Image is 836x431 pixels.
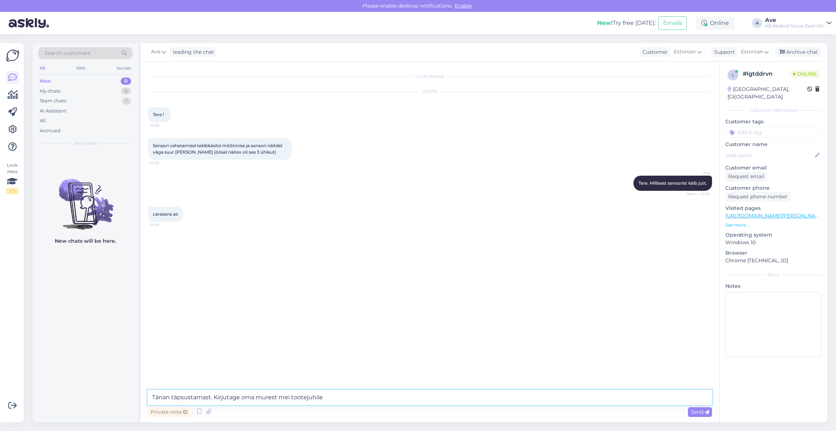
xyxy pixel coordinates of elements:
span: l [732,72,734,78]
span: Estonian [674,48,696,56]
span: Estonian [741,48,763,56]
span: 10:26 [150,123,177,128]
p: Customer phone [725,184,822,192]
span: Sensori vahetamisel tekibkäsitsi mõõtmise ja sensori näitdel väga suur [PERSON_NAME] (öösel näite... [153,143,283,155]
div: [DATE] [148,88,712,95]
div: Online [695,17,735,30]
p: Operating system [725,231,822,239]
p: Chrome [TECHNICAL_ID] [725,257,822,264]
div: Web [75,63,87,73]
button: Emails [658,16,687,30]
div: My chats [40,88,60,95]
p: Visited pages [725,204,822,212]
div: AB Medical Group Eesti OÜ [765,23,824,29]
div: Try free [DATE]: [597,19,655,27]
div: A [752,18,762,28]
span: Online [790,70,819,78]
span: 10:29 [150,222,177,228]
div: Support [711,48,735,56]
div: # lgtddrvn [743,70,790,78]
img: Askly Logo [6,49,19,62]
b: New! [597,19,613,26]
p: Customer email [725,164,822,172]
p: New chats will be here. [55,237,116,245]
p: Browser [725,249,822,257]
div: Socials [115,63,133,73]
span: Seen ✓ 10:29 [683,191,710,197]
textarea: Tänan täpsustamast. Kirjutage oma murest mei tootejuhile [148,390,712,405]
div: Archived [40,127,61,135]
div: 1 / 3 [6,188,19,194]
p: See more ... [725,222,822,228]
p: Customer tags [725,118,822,126]
div: Request phone number [725,192,791,202]
a: AveAB Medical Group Eesti OÜ [765,17,832,29]
span: Ave [683,170,710,175]
div: Ave [765,17,824,23]
span: Search customers [45,49,90,57]
span: Tere. Millisest sensorist käib jutt. [639,180,707,186]
div: AI Assistant [40,107,66,115]
span: Tere ! [153,112,164,117]
div: Private note [148,407,190,417]
div: Customer information [725,107,822,114]
span: New chats [74,140,97,146]
span: Send [691,409,709,415]
span: Ave [151,48,160,56]
p: Customer name [725,141,822,148]
span: caresens air [153,211,178,217]
p: Notes [725,282,822,290]
div: 6 [121,88,131,95]
span: Enable [453,3,474,9]
div: leading the chat [170,48,214,56]
p: Windows 10 [725,239,822,246]
div: Archive chat [775,47,821,57]
div: Request email [725,172,767,181]
input: Add name [726,151,813,159]
div: All [38,63,46,73]
div: [GEOGRAPHIC_DATA], [GEOGRAPHIC_DATA] [728,85,807,101]
div: Extra [725,272,822,278]
img: No chats [32,166,138,231]
div: Customer [640,48,668,56]
div: All [40,117,46,124]
span: 10:28 [150,160,177,166]
div: Team chats [40,97,66,105]
div: Look Here [6,162,19,194]
div: 1 [122,97,131,105]
div: Chat started [148,73,712,80]
div: 0 [121,78,131,85]
a: [URL][DOMAIN_NAME][PERSON_NAME] [725,212,825,219]
div: New [40,78,51,85]
input: Add a tag [725,127,822,138]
